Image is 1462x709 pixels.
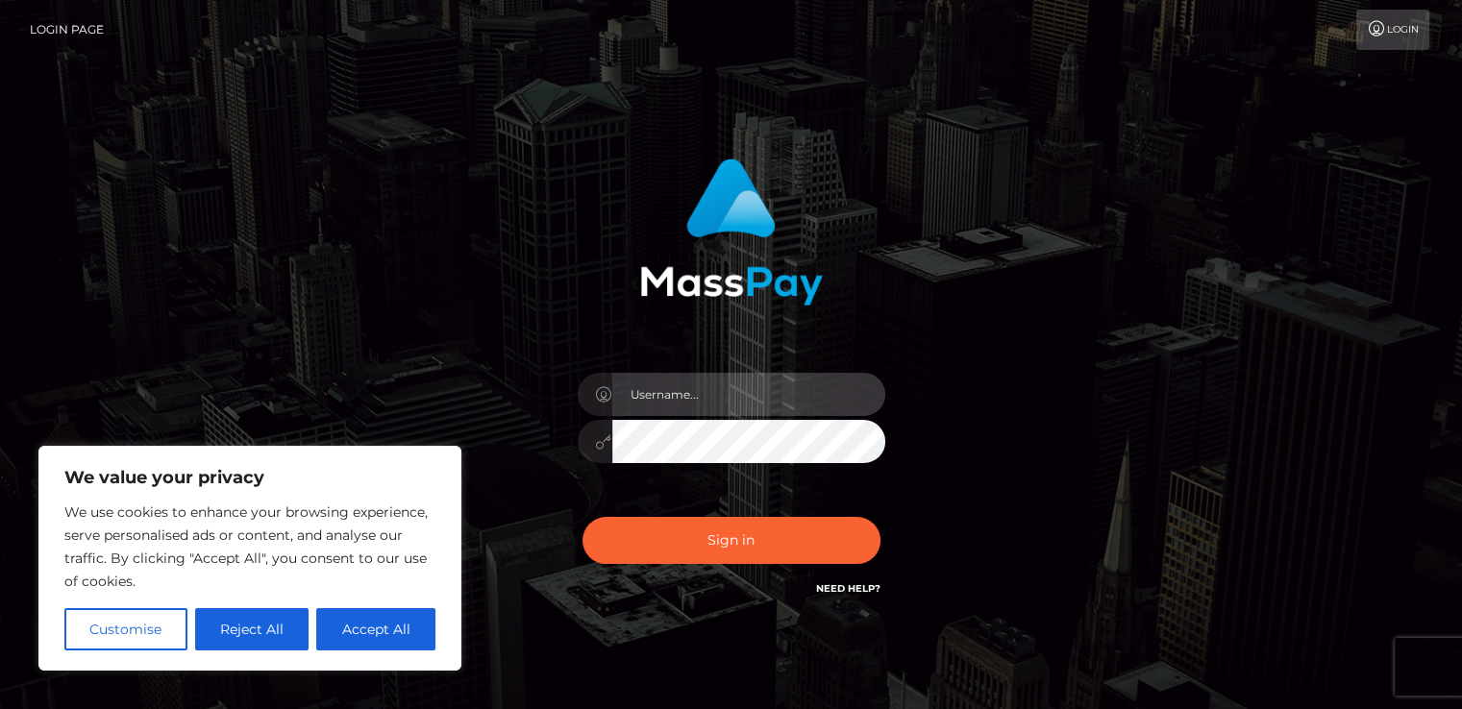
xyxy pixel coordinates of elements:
[816,582,880,595] a: Need Help?
[316,608,435,650] button: Accept All
[612,373,885,416] input: Username...
[30,10,104,50] a: Login Page
[38,446,461,671] div: We value your privacy
[640,159,823,306] img: MassPay Login
[1356,10,1429,50] a: Login
[64,501,435,593] p: We use cookies to enhance your browsing experience, serve personalised ads or content, and analys...
[64,466,435,489] p: We value your privacy
[582,517,880,564] button: Sign in
[195,608,310,650] button: Reject All
[64,608,187,650] button: Customise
